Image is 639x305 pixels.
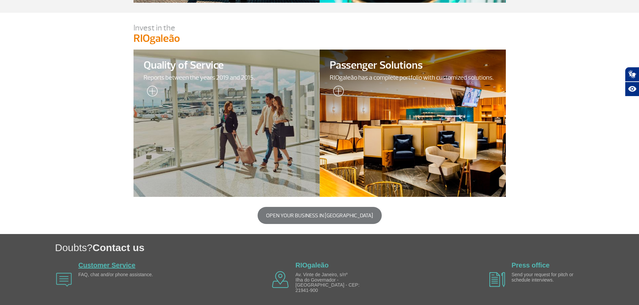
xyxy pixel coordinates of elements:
[272,271,289,288] img: airplane icon
[55,241,639,254] h1: Doubts?
[144,74,310,82] span: Reports between the years 2019 and 2015.
[489,272,505,287] img: airplane icon
[330,86,344,99] img: leia-mais
[625,67,639,96] div: Plugin de acessibilidade da Hand Talk.
[625,67,639,82] button: Abrir tradutor de língua de sinais.
[258,207,382,224] button: Open your business in [GEOGRAPHIC_DATA]
[320,50,506,197] a: Passenger SolutionsRIOgaleão has a complete portfolio with customized solutions.
[93,242,145,253] span: Contact us
[144,60,310,71] span: Quality of Service
[512,272,589,283] p: Send your request for pitch or schedule interviews.
[134,33,506,44] p: RIOgaleão
[330,74,496,82] span: RIOgaleão has a complete portfolio with customized solutions.
[134,23,506,33] p: Invest in the
[625,82,639,96] button: Abrir recursos assistivos.
[296,272,373,293] p: Av. Vinte de Janeiro, s/nº Ilha do Governador - [GEOGRAPHIC_DATA] - CEP: 21941-900
[56,273,72,287] img: airplane icon
[134,50,320,197] a: Quality of ServiceReports between the years 2019 and 2015.
[512,261,549,269] a: Press office
[78,261,136,269] a: Customer Service
[296,261,329,269] a: RIOgaleão
[78,272,156,277] p: FAQ, chat and/or phone assistance.
[330,60,496,71] span: Passenger Solutions
[144,86,158,99] img: leia-mais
